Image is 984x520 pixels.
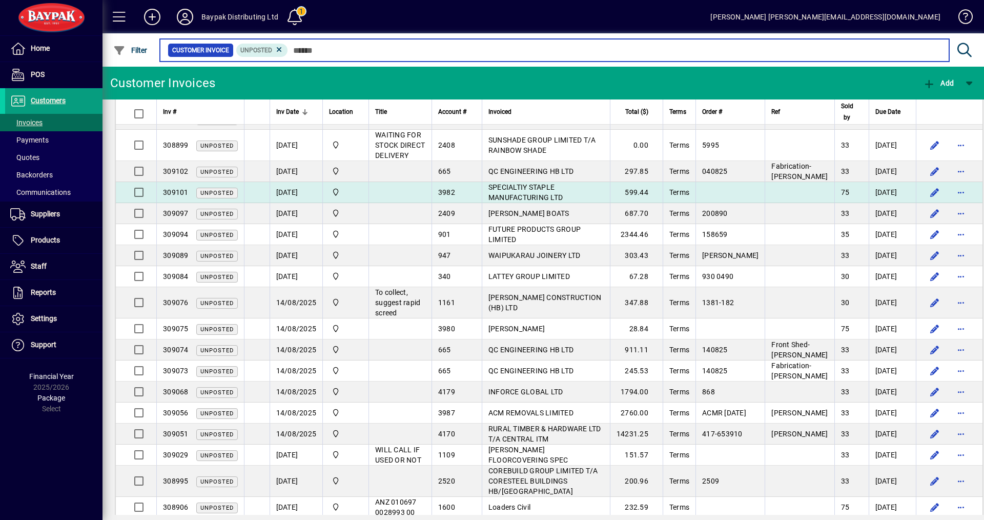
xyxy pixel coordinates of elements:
td: [DATE] [869,203,916,224]
div: Due Date [875,106,910,117]
span: 309075 [163,325,189,333]
a: Products [5,228,102,253]
a: Knowledge Base [951,2,971,35]
span: 947 [438,251,451,259]
span: Unposted [200,389,234,396]
button: More options [953,163,970,179]
span: [PERSON_NAME] [771,430,828,438]
span: 309089 [163,251,189,259]
button: Filter [111,41,150,59]
span: 35 [841,230,850,238]
button: More options [953,342,970,358]
span: 75 [841,188,850,196]
span: Baypak - Onekawa [329,187,362,198]
td: [DATE] [869,161,916,182]
span: Unposted [200,478,234,485]
span: 3987 [438,409,455,417]
span: 1109 [438,451,455,459]
span: Unposted [200,452,234,459]
span: Terms [669,503,689,511]
td: [DATE] [270,161,323,182]
span: 665 [438,367,451,375]
span: SUNSHADE GROUP LIMITED T/A RAINBOW SHADE [488,136,596,154]
span: Terms [669,367,689,375]
span: 75 [841,325,850,333]
button: Edit [927,268,943,285]
span: Fabrication-[PERSON_NAME] [771,162,828,181]
button: Edit [927,342,943,358]
span: Add [923,79,954,87]
span: POS [31,70,45,78]
span: 4170 [438,430,455,438]
span: 33 [841,167,850,175]
button: Edit [927,137,943,153]
button: More options [953,226,970,243]
td: [DATE] [869,130,916,161]
span: Customers [31,96,66,105]
span: Terms [669,409,689,417]
span: Unposted [200,211,234,217]
span: Communications [10,188,71,196]
td: [DATE] [869,403,916,424]
span: 309029 [163,451,189,459]
td: [DATE] [869,497,916,517]
span: 308995 [163,477,189,485]
a: Reports [5,280,102,306]
span: Terms [669,188,689,196]
span: 140825 [702,346,728,354]
span: [PERSON_NAME] FLOORCOVERING SPEC [488,446,568,464]
span: 33 [841,141,850,149]
span: 309051 [163,430,189,438]
div: Ref [771,106,828,117]
span: Support [31,341,56,349]
button: More options [953,473,970,489]
span: Baypak - Onekawa [329,428,362,439]
span: 33 [841,209,850,217]
span: 2408 [438,141,455,149]
span: Baypak - Onekawa [329,323,362,334]
span: 308899 [163,141,189,149]
button: Add [136,8,169,26]
span: Unposted [200,505,234,511]
span: 30 [841,298,850,307]
td: [DATE] [869,245,916,266]
span: Baypak - Onekawa [329,502,362,513]
span: 140825 [702,367,728,375]
span: Title [375,106,387,117]
span: Baypak - Onekawa [329,365,362,376]
td: 911.11 [610,339,663,361]
span: Terms [669,451,689,459]
div: Title [375,106,425,117]
td: [DATE] [869,445,916,466]
span: Unposted [200,431,234,438]
span: [PERSON_NAME] CONSTRUCTION (HB) LTD [488,293,602,312]
td: 232.59 [610,497,663,517]
span: Terms [669,346,689,354]
div: [PERSON_NAME] [PERSON_NAME][EMAIL_ADDRESS][DOMAIN_NAME] [710,9,940,25]
span: Baypak - Onekawa [329,271,362,282]
span: Customer Invoice [172,45,229,55]
span: Baypak - Onekawa [329,475,362,487]
td: [DATE] [869,182,916,203]
span: Terms [669,430,689,438]
span: Unposted [240,47,272,54]
span: 1600 [438,503,455,511]
span: Terms [669,230,689,238]
span: 158659 [702,230,728,238]
td: [DATE] [270,203,323,224]
button: Edit [927,111,943,127]
span: 2520 [438,477,455,485]
span: [PERSON_NAME] [488,325,545,333]
span: QC ENGINEERING HB LTD [488,367,573,375]
span: Due Date [875,106,900,117]
span: 868 [702,388,715,396]
span: ACMR [DATE] [702,409,746,417]
button: Edit [927,426,943,442]
span: WAITING FOR STOCK DIRECT DELIVERY [375,131,425,159]
span: 30 [841,272,850,281]
span: 33 [841,346,850,354]
td: 28.84 [610,318,663,339]
a: POS [5,62,102,88]
span: 2409 [438,209,455,217]
span: 309056 [163,409,189,417]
